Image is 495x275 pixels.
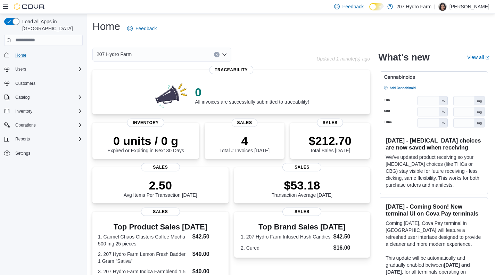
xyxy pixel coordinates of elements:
button: Catalog [13,93,32,102]
span: 207 Hydro Farm [97,50,132,58]
div: Avg Items Per Transaction [DATE] [124,178,197,198]
svg: External link [485,56,489,60]
span: Home [15,52,26,58]
div: Total Sales [DATE] [309,134,352,153]
span: Settings [13,149,83,157]
p: 2.50 [124,178,197,192]
dt: 2. Cured [241,244,330,251]
p: 4 [220,134,270,148]
button: Home [1,50,85,60]
dt: 2. 207 Hydro Farm Lemon Fresh Badder 1 Gram "Sativa" [98,251,190,265]
dt: 1. 207 Hydro Farm Infused Hash Candies [241,233,330,240]
h2: What's new [378,52,429,63]
span: Sales [232,119,258,127]
h3: Top Product Sales [DATE] [98,223,223,231]
p: $212.70 [309,134,352,148]
button: Inventory [1,106,85,116]
a: Settings [13,149,33,157]
p: $53.18 [272,178,333,192]
span: Load All Apps in [GEOGRAPHIC_DATA] [19,18,83,32]
button: Catalog [1,92,85,102]
span: Reports [15,136,30,142]
span: Sales [282,163,321,171]
div: Expired or Expiring in Next 30 Days [107,134,184,153]
nav: Complex example [4,47,83,177]
dt: 1. Carmel Chaos Clusters Coffee Mocha 500 mg 25 pieces [98,233,190,247]
button: Reports [1,134,85,144]
span: Traceability [209,66,253,74]
div: Penny Lindsey [438,2,447,11]
span: Inventory [15,108,32,114]
button: Open list of options [222,52,227,57]
a: View allExternal link [467,55,489,60]
button: Users [1,64,85,74]
span: Users [13,65,83,73]
p: We've updated product receiving so your [MEDICAL_DATA] choices (like THCa or CBG) stay visible fo... [386,154,482,188]
h3: [DATE] - Coming Soon! New terminal UI on Cova Pay terminals [386,203,482,217]
span: Customers [13,79,83,88]
p: [PERSON_NAME] [449,2,489,11]
button: Reports [13,135,33,143]
p: | [434,2,436,11]
span: Users [15,66,26,72]
span: Settings [15,151,30,156]
button: Operations [1,120,85,130]
span: Home [13,51,83,59]
h3: Top Brand Sales [DATE] [241,223,363,231]
button: Clear input [214,52,220,57]
button: Inventory [13,107,35,115]
span: Inventory [127,119,164,127]
dd: $16.00 [333,244,363,252]
span: Dark Mode [369,10,370,11]
p: Coming [DATE], Cova Pay terminal in [GEOGRAPHIC_DATA] will feature a refreshed user interface des... [386,220,482,248]
span: Sales [141,163,180,171]
button: Customers [1,78,85,88]
span: Sales [141,208,180,216]
div: Total # Invoices [DATE] [220,134,270,153]
span: Customers [15,81,35,86]
span: Sales [317,119,343,127]
dd: $42.50 [192,233,223,241]
p: 0 units / 0 g [107,134,184,148]
a: Feedback [124,22,159,35]
dd: $42.50 [333,233,363,241]
a: Home [13,51,29,59]
input: Dark Mode [369,3,384,10]
span: Feedback [343,3,364,10]
button: Users [13,65,29,73]
span: Catalog [15,95,30,100]
div: Transaction Average [DATE] [272,178,333,198]
span: Operations [15,122,36,128]
dd: $40.00 [192,250,223,258]
img: Cova [14,3,45,10]
h1: Home [92,19,120,33]
img: 0 [154,81,190,109]
button: Operations [13,121,39,129]
p: 207 Hydro Farm [396,2,431,11]
span: Inventory [13,107,83,115]
p: 0 [195,85,309,99]
a: Customers [13,79,38,88]
div: All invoices are successfully submitted to traceability! [195,85,309,105]
span: Catalog [13,93,83,102]
h3: [DATE] - [MEDICAL_DATA] choices are now saved when receiving [386,137,482,151]
span: Sales [282,208,321,216]
span: Feedback [135,25,157,32]
button: Settings [1,148,85,158]
span: Operations [13,121,83,129]
span: Reports [13,135,83,143]
p: Updated 1 minute(s) ago [316,56,370,62]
